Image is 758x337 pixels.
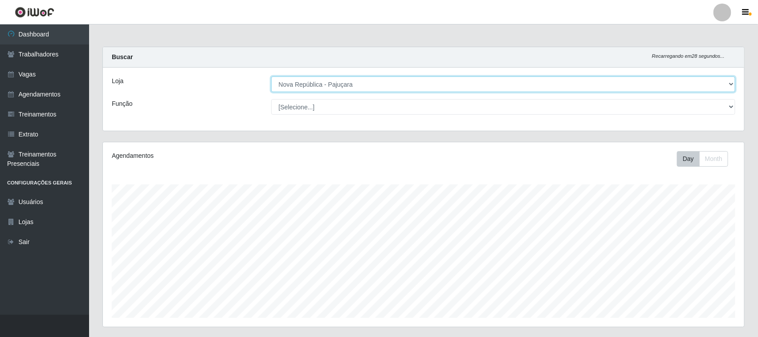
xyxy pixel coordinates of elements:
img: CoreUI Logo [15,7,54,18]
label: Loja [112,76,123,86]
div: Agendamentos [112,151,364,160]
strong: Buscar [112,53,133,60]
label: Função [112,99,133,108]
button: Month [699,151,728,167]
button: Day [677,151,700,167]
div: Toolbar with button groups [677,151,735,167]
div: First group [677,151,728,167]
i: Recarregando em 28 segundos... [652,53,725,59]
